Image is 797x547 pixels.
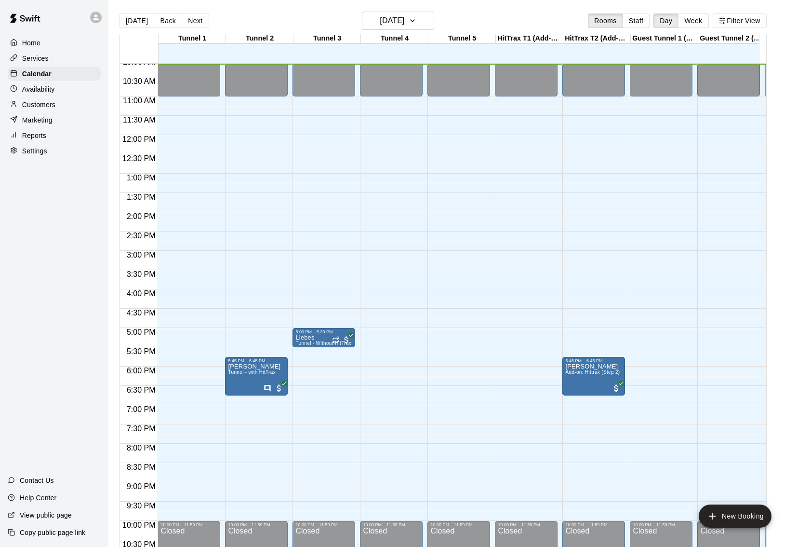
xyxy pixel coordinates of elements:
[332,336,340,344] span: Recurring event
[22,100,55,109] p: Customers
[124,367,158,375] span: 6:00 PM
[565,358,622,363] div: 5:45 PM – 6:45 PM
[496,34,563,43] div: HitTrax T1 (Add-On Service)
[124,251,158,259] span: 3:00 PM
[8,36,101,50] a: Home
[633,522,690,527] div: 10:00 PM – 11:59 PM
[160,522,217,527] div: 10:00 PM – 11:59 PM
[295,341,351,346] span: Tunnel - Without HitTrax
[124,444,158,452] span: 8:00 PM
[226,34,293,43] div: Tunnel 2
[8,97,101,112] a: Customers
[430,522,487,527] div: 10:00 PM – 11:59 PM
[120,96,158,105] span: 11:00 AM
[124,463,158,471] span: 8:30 PM
[8,51,101,66] a: Services
[182,14,209,28] button: Next
[228,522,285,527] div: 10:00 PM – 11:59 PM
[653,14,678,28] button: Day
[8,128,101,143] a: Reports
[428,34,496,43] div: Tunnel 5
[124,347,158,356] span: 5:30 PM
[124,270,158,278] span: 3:30 PM
[292,328,355,347] div: 5:00 PM – 5:30 PM: Liebes
[124,482,158,491] span: 9:00 PM
[611,383,621,393] span: All customers have paid
[124,405,158,413] span: 7:00 PM
[361,34,428,43] div: Tunnel 4
[565,369,620,375] span: Add-on: Hittrax (Step 2)
[124,174,158,182] span: 1:00 PM
[8,67,101,81] a: Calendar
[20,493,56,503] p: Help Center
[295,522,352,527] div: 10:00 PM – 11:59 PM
[22,146,47,156] p: Settings
[124,328,158,336] span: 5:00 PM
[631,34,698,43] div: Guest Tunnel 1 (2 Maximum)
[623,14,650,28] button: Staff
[713,14,767,28] button: Filter View
[22,54,49,63] p: Services
[120,154,158,163] span: 12:30 PM
[588,14,623,28] button: Rooms
[293,34,361,43] div: Tunnel 3
[22,69,52,79] p: Calendar
[363,522,420,527] div: 10:00 PM – 11:59 PM
[20,510,72,520] p: View public page
[154,14,182,28] button: Back
[159,34,226,43] div: Tunnel 1
[8,82,101,96] a: Availability
[8,113,101,127] a: Marketing
[699,505,771,528] button: add
[124,502,158,510] span: 9:30 PM
[124,289,158,298] span: 4:00 PM
[124,386,158,394] span: 6:30 PM
[274,383,284,393] span: All customers have paid
[380,14,404,27] h6: [DATE]
[264,384,271,392] svg: Has notes
[124,232,158,240] span: 2:30 PM
[22,115,53,125] p: Marketing
[8,144,101,158] a: Settings
[565,522,622,527] div: 10:00 PM – 11:59 PM
[22,84,55,94] p: Availability
[698,34,766,43] div: Guest Tunnel 2 (2 Maximum)
[20,528,85,537] p: Copy public page link
[124,212,158,220] span: 2:00 PM
[22,131,46,140] p: Reports
[225,357,288,396] div: 5:45 PM – 6:45 PM: Tunnel - with HitTrax
[20,476,54,485] p: Contact Us
[563,34,631,43] div: HitTrax T2 (Add-On Service)
[678,14,708,28] button: Week
[120,77,158,85] span: 10:30 AM
[120,116,158,124] span: 11:30 AM
[124,309,158,317] span: 4:30 PM
[124,193,158,201] span: 1:30 PM
[22,38,40,48] p: Home
[342,335,351,345] span: All customers have paid
[562,357,625,396] div: 5:45 PM – 6:45 PM: Add-on: Hittrax (Step 2)
[295,329,352,334] div: 5:00 PM – 5:30 PM
[124,424,158,433] span: 7:30 PM
[120,14,154,28] button: [DATE]
[228,369,276,375] span: Tunnel - with HitTrax
[228,358,285,363] div: 5:45 PM – 6:45 PM
[362,12,434,30] button: [DATE]
[120,521,158,529] span: 10:00 PM
[120,135,158,143] span: 12:00 PM
[498,522,555,527] div: 10:00 PM – 11:59 PM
